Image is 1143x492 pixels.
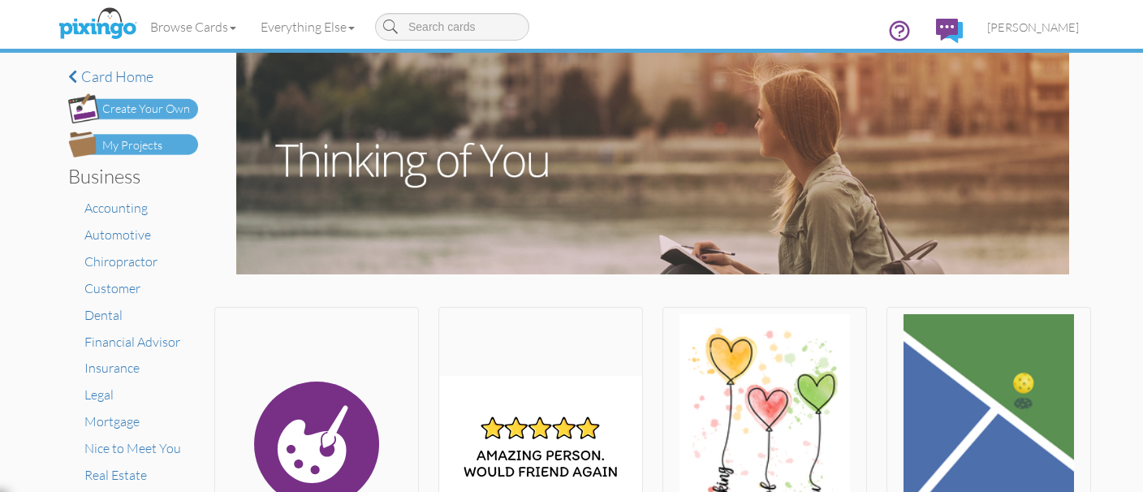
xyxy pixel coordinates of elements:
[84,334,180,350] a: Financial Advisor
[84,360,140,376] a: Insurance
[84,200,148,216] a: Accounting
[84,413,140,429] a: Mortgage
[975,6,1091,48] a: [PERSON_NAME]
[68,166,186,187] h3: Business
[138,6,248,47] a: Browse Cards
[84,253,157,270] a: Chiropractor
[248,6,367,47] a: Everything Else
[936,19,963,43] img: comments.svg
[84,280,140,296] a: Customer
[102,101,190,118] div: Create Your Own
[987,20,1079,34] span: [PERSON_NAME]
[84,440,181,456] a: Nice to Meet You
[54,4,140,45] img: pixingo logo
[375,13,529,41] input: Search cards
[102,137,162,154] div: My Projects
[68,93,198,123] img: create-own-button.png
[236,53,1069,274] img: thinking-of-you.jpg
[84,227,151,243] a: Automotive
[84,307,123,323] a: Dental
[68,69,198,85] a: Card home
[84,386,114,403] a: Legal
[84,467,147,483] a: Real Estate
[68,132,198,158] img: my-projects-button.png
